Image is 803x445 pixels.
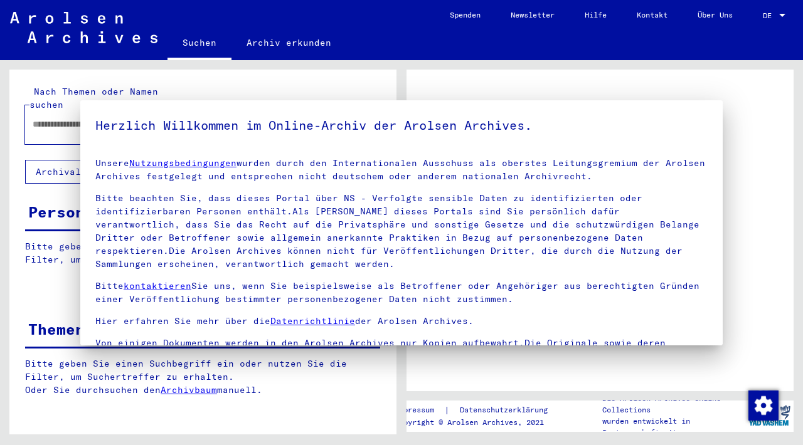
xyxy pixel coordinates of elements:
[270,315,355,327] a: Datenrichtlinie
[748,390,778,420] div: Zustimmung ändern
[95,157,708,183] p: Unsere wurden durch den Internationalen Ausschuss als oberstes Leitungsgremium der Arolsen Archiv...
[95,337,708,376] p: Von einigen Dokumenten werden in den Arolsen Archives nur Kopien aufbewahrt.Die Originale sowie d...
[124,280,191,291] a: kontaktieren
[129,157,237,169] a: Nutzungsbedingungen
[748,390,779,421] img: Zustimmung ändern
[95,115,708,135] h5: Herzlich Willkommen im Online-Archiv der Arolsen Archives.
[95,192,708,271] p: Bitte beachten Sie, dass dieses Portal über NS - Verfolgte sensible Daten zu identifizierten oder...
[95,280,708,306] p: Bitte Sie uns, wenn Sie beispielsweise als Betroffener oder Angehöriger aus berechtigten Gründen ...
[95,315,708,328] p: Hier erfahren Sie mehr über die der Arolsen Archives.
